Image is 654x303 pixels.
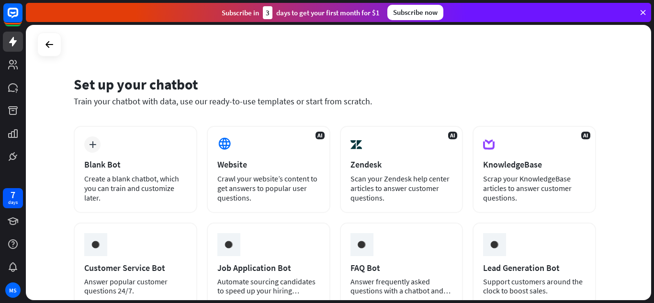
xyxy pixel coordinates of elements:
div: 3 [263,6,272,19]
div: days [8,199,18,206]
div: 7 [11,191,15,199]
div: Subscribe now [387,5,443,20]
div: MS [5,282,21,298]
a: 7 days [3,188,23,208]
div: Subscribe in days to get your first month for $1 [222,6,380,19]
